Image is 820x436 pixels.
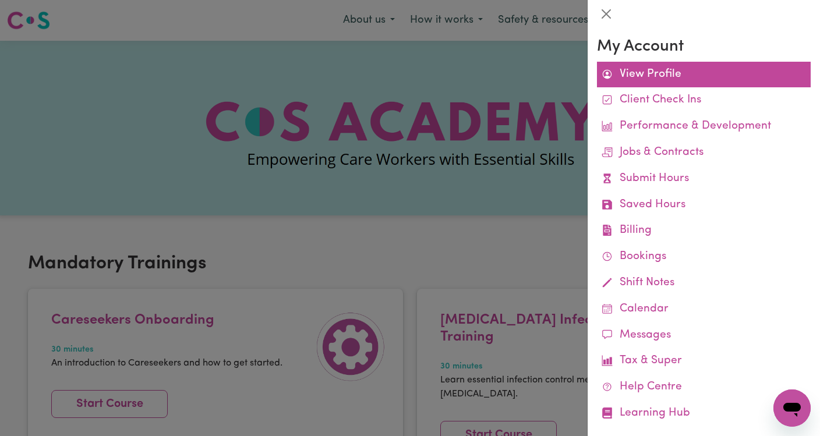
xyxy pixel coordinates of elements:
[597,192,811,218] a: Saved Hours
[597,87,811,114] a: Client Check Ins
[597,270,811,296] a: Shift Notes
[597,296,811,322] a: Calendar
[597,218,811,244] a: Billing
[597,322,811,349] a: Messages
[597,348,811,374] a: Tax & Super
[773,389,811,427] iframe: Button to launch messaging window
[597,140,811,166] a: Jobs & Contracts
[597,114,811,140] a: Performance & Development
[597,244,811,270] a: Bookings
[597,400,811,427] a: Learning Hub
[597,166,811,192] a: Submit Hours
[597,374,811,400] a: Help Centre
[597,37,811,57] h3: My Account
[597,62,811,88] a: View Profile
[597,5,616,23] button: Close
